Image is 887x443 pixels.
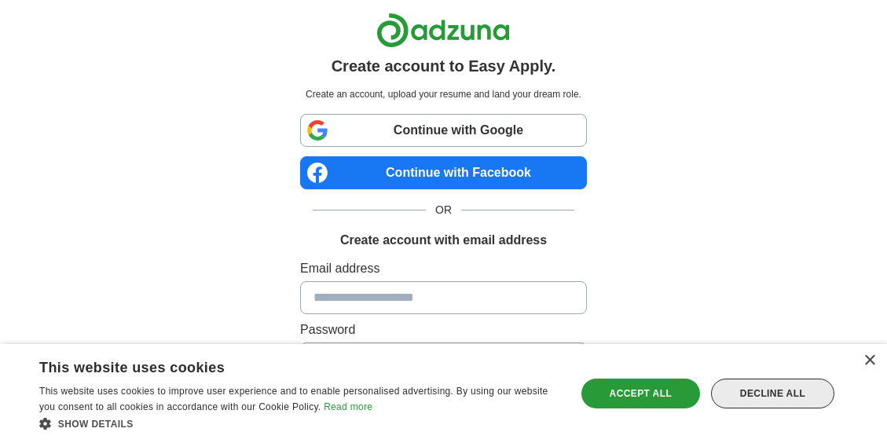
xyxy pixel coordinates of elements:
[324,401,372,412] a: Read more, opens a new window
[39,416,559,431] div: Show details
[39,353,520,377] div: This website uses cookies
[39,386,548,412] span: This website uses cookies to improve user experience and to enable personalised advertising. By u...
[340,231,547,250] h1: Create account with email address
[58,419,134,430] span: Show details
[303,87,584,101] p: Create an account, upload your resume and land your dream role.
[863,355,875,367] div: Close
[711,379,834,408] div: Decline all
[300,259,587,278] label: Email address
[376,13,510,48] img: Adzuna logo
[426,202,461,218] span: OR
[332,54,556,78] h1: Create account to Easy Apply.
[300,320,587,339] label: Password
[300,156,587,189] a: Continue with Facebook
[581,379,700,408] div: Accept all
[300,114,587,147] a: Continue with Google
